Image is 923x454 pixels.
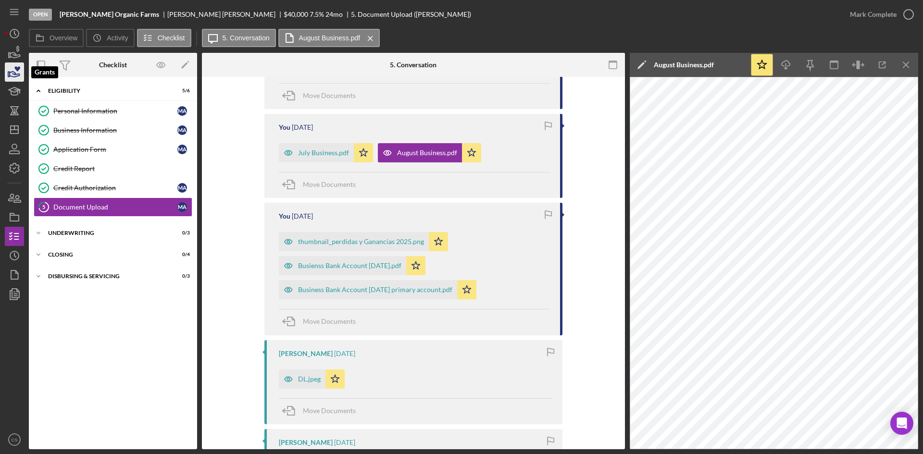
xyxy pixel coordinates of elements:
div: 5. Conversation [390,61,437,69]
button: Business Bank Account [DATE] primary account.pdf [279,280,476,299]
label: Activity [107,34,128,42]
div: 24 mo [325,11,343,18]
div: Eligibility [48,88,166,94]
time: 2025-09-23 00:07 [292,123,313,131]
a: Business InformationMA [34,121,192,140]
label: Overview [50,34,77,42]
button: July Business.pdf [279,143,373,162]
button: August Business.pdf [378,143,481,162]
div: Open [29,9,52,21]
div: Credit Report [53,165,192,172]
div: Application Form [53,146,177,153]
b: [PERSON_NAME] Organic Farms [60,11,159,18]
div: Open Intercom Messenger [890,412,913,435]
div: Business Information [53,126,177,134]
div: July Business.pdf [298,149,349,157]
button: Overview [29,29,84,47]
div: thumbnail_perdidas y Ganancias 2025.png [298,238,424,245]
div: Credit Authorization [53,184,177,192]
a: Personal InformationMA [34,101,192,121]
span: Move Documents [303,406,356,415]
div: M A [177,202,187,212]
div: M A [177,125,187,135]
div: August Business.pdf [654,61,714,69]
label: Checklist [158,34,185,42]
time: 2025-09-15 03:26 [334,350,355,357]
text: CS [11,437,17,442]
div: Document Upload [53,203,177,211]
div: [PERSON_NAME] [279,439,333,446]
button: Move Documents [279,309,365,333]
a: Credit Report [34,159,192,178]
button: Move Documents [279,172,365,196]
div: Closing [48,252,166,258]
div: [PERSON_NAME] [PERSON_NAME] [167,11,284,18]
tspan: 5 [42,204,45,210]
label: 5. Conversation [223,34,270,42]
a: 5Document UploadMA [34,197,192,217]
button: 5. Conversation [202,29,276,47]
button: Activity [86,29,134,47]
time: 2025-09-15 03:25 [334,439,355,446]
a: Application FormMA [34,140,192,159]
div: Personal Information [53,107,177,115]
div: M A [177,106,187,116]
div: [PERSON_NAME] [279,350,333,357]
button: Mark Complete [840,5,918,24]
div: M A [177,183,187,193]
div: August Business.pdf [397,149,457,157]
div: 7.5 % [310,11,324,18]
button: Busienss Bank Account [DATE].pdf [279,256,425,275]
div: Mark Complete [850,5,897,24]
span: Move Documents [303,91,356,99]
button: DL.jpeg [279,369,345,389]
span: $40,000 [284,10,308,18]
div: M A [177,145,187,154]
div: Underwriting [48,230,166,236]
button: Move Documents [279,84,365,108]
div: 5. Document Upload ([PERSON_NAME]) [351,11,471,18]
button: thumbnail_perdidas y Ganancias 2025.png [279,232,448,251]
div: Busienss Bank Account [DATE].pdf [298,262,401,270]
div: Disbursing & Servicing [48,273,166,279]
div: You [279,212,290,220]
span: Move Documents [303,317,356,325]
button: Checklist [137,29,191,47]
button: August Business.pdf [278,29,380,47]
time: 2025-09-22 22:35 [292,212,313,220]
div: 0 / 3 [173,273,190,279]
div: Checklist [99,61,127,69]
div: 0 / 4 [173,252,190,258]
span: Move Documents [303,180,356,188]
div: 5 / 6 [173,88,190,94]
div: You [279,123,290,131]
button: Move Documents [279,399,365,423]
div: Business Bank Account [DATE] primary account.pdf [298,286,452,294]
button: CS [5,430,24,449]
a: Credit AuthorizationMA [34,178,192,197]
label: August Business.pdf [299,34,361,42]
div: 0 / 3 [173,230,190,236]
div: DL.jpeg [298,375,321,383]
